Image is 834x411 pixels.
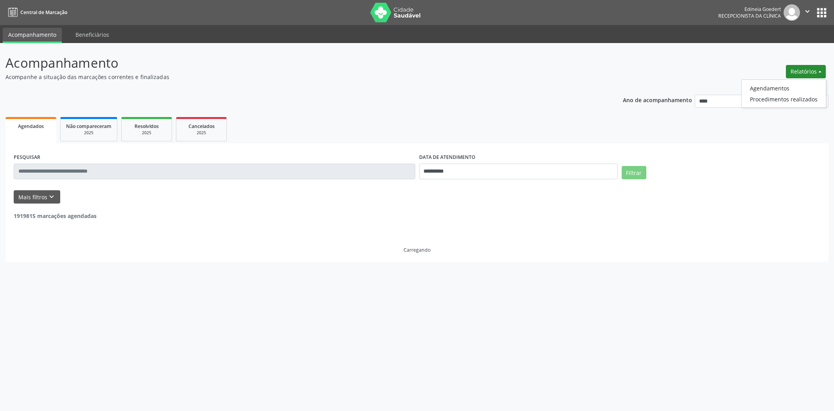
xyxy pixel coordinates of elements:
[741,79,826,108] ul: Relatórios
[742,83,826,94] a: Agendamentos
[66,130,111,136] div: 2025
[14,151,40,164] label: PESQUISAR
[623,95,692,105] p: Ano de acompanhamento
[182,130,221,136] div: 2025
[127,130,166,136] div: 2025
[66,123,111,130] span: Não compareceram
[784,4,800,21] img: img
[742,94,826,105] a: Procedimentos realizados
[135,123,159,130] span: Resolvidos
[14,212,97,220] strong: 1919815 marcações agendadas
[815,6,829,20] button: apps
[47,193,56,201] i: keyboard_arrow_down
[5,6,67,19] a: Central de Marcação
[3,28,62,43] a: Acompanhamento
[718,13,781,19] span: Recepcionista da clínica
[18,123,44,130] span: Agendados
[5,73,582,81] p: Acompanhe a situação das marcações correntes e finalizadas
[14,190,60,204] button: Mais filtroskeyboard_arrow_down
[419,151,475,164] label: DATA DE ATENDIMENTO
[404,247,430,253] div: Carregando
[70,28,115,41] a: Beneficiários
[800,4,815,21] button: 
[5,53,582,73] p: Acompanhamento
[803,7,812,16] i: 
[20,9,67,16] span: Central de Marcação
[188,123,215,130] span: Cancelados
[786,65,826,78] button: Relatórios
[622,166,646,179] button: Filtrar
[718,6,781,13] div: Edineia Goedert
